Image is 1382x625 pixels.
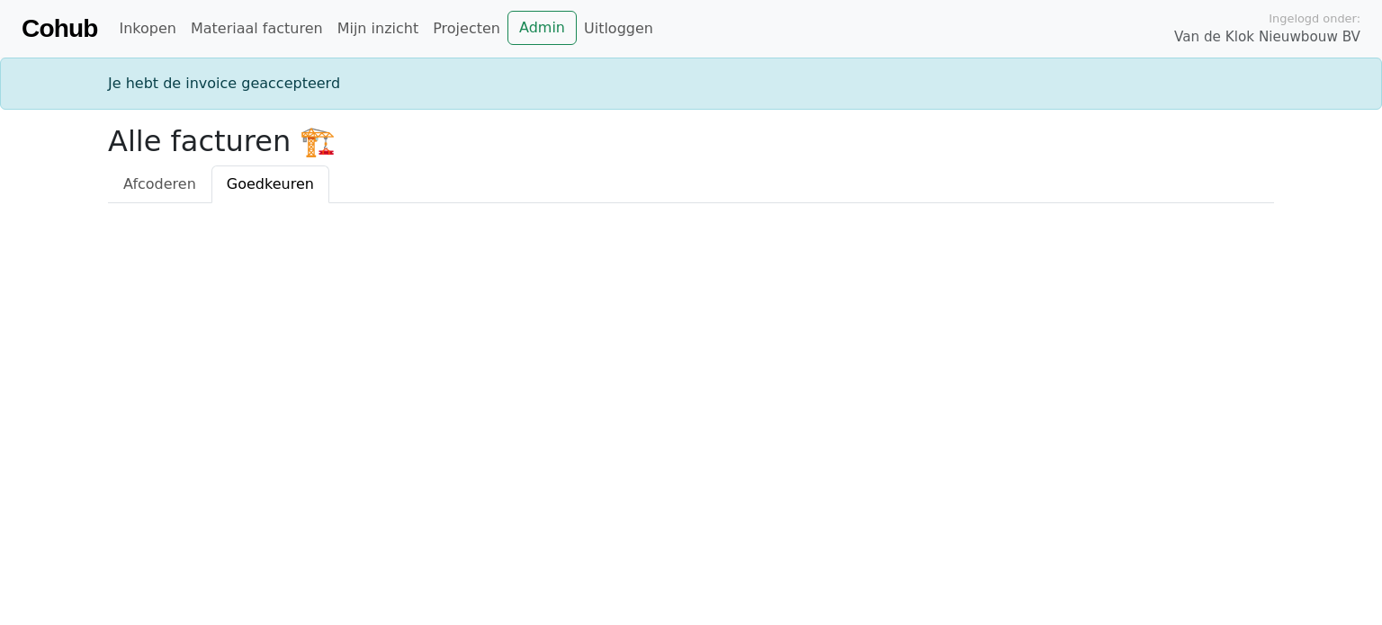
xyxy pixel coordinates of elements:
a: Inkopen [112,11,183,47]
span: Afcoderen [123,175,196,192]
span: Van de Klok Nieuwbouw BV [1174,27,1360,48]
span: Goedkeuren [227,175,314,192]
a: Goedkeuren [211,165,329,203]
span: Ingelogd onder: [1269,10,1360,27]
a: Projecten [426,11,507,47]
div: Je hebt de invoice geaccepteerd [97,73,1285,94]
h2: Alle facturen 🏗️ [108,124,1274,158]
a: Afcoderen [108,165,211,203]
a: Uitloggen [577,11,660,47]
a: Materiaal facturen [184,11,330,47]
a: Cohub [22,7,97,50]
a: Mijn inzicht [330,11,426,47]
a: Admin [507,11,577,45]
